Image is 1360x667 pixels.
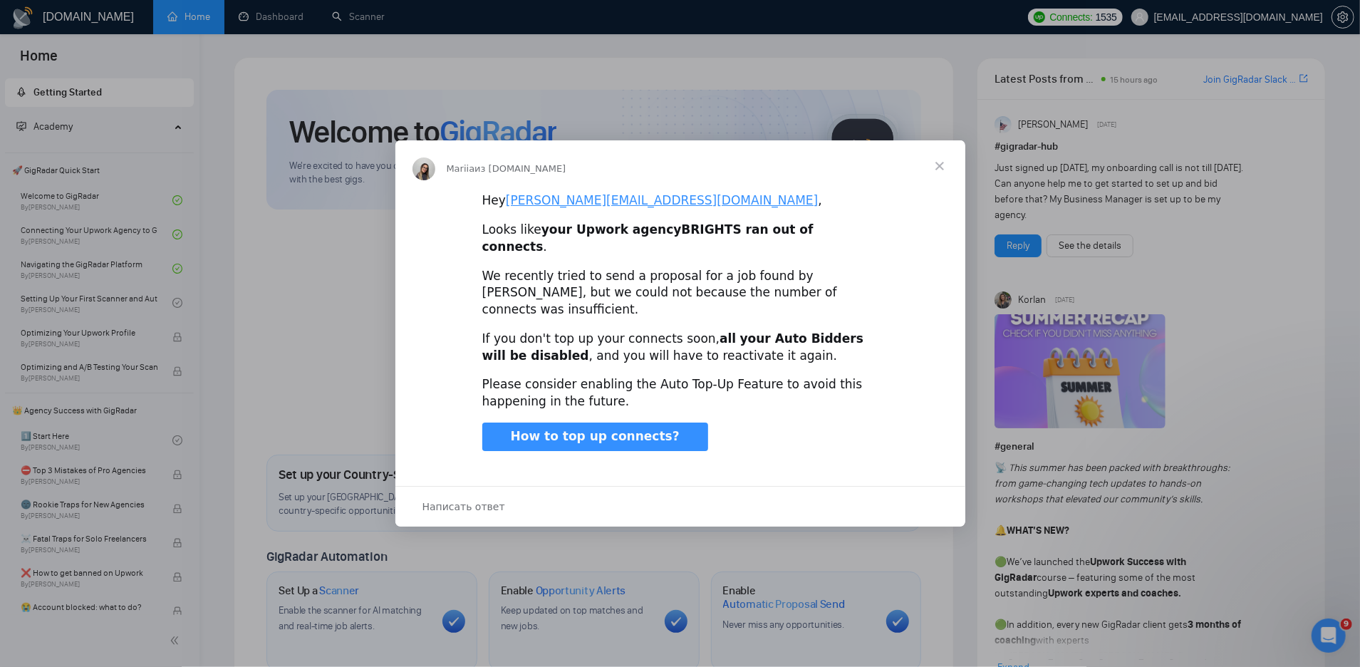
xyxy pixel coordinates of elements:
b: BRIGHTS ran out of connects [482,222,814,254]
a: [PERSON_NAME][EMAIL_ADDRESS][DOMAIN_NAME] [506,193,818,207]
span: How to top up connects? [511,429,680,443]
div: Hey , [482,192,878,210]
div: We recently tried to send a proposal for a job found by [PERSON_NAME], but we could not because t... [482,268,878,319]
span: Mariia [447,163,475,174]
div: Please consider enabling the Auto Top-Up Feature to avoid this happening in the future. [482,376,878,410]
b: all [720,331,736,346]
div: Открыть разговор и ответить [395,486,965,527]
div: Looks like . [482,222,878,256]
b: your Auto Bidders will be disabled [482,331,863,363]
a: How to top up connects? [482,423,708,451]
b: your Upwork agency [541,222,682,237]
span: Написать ответ [422,497,505,516]
span: Закрыть [914,140,965,192]
span: из [DOMAIN_NAME] [474,163,566,174]
div: If you don't top up your connects soon, , and you will have to reactivate it again. [482,331,878,365]
img: Profile image for Mariia [412,157,435,180]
